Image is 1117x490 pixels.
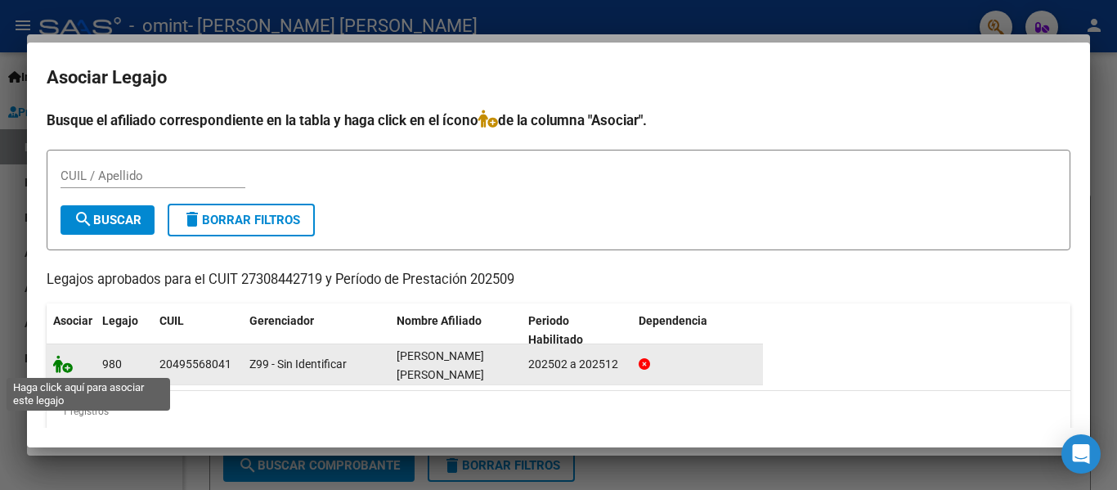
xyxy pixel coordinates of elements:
[47,303,96,357] datatable-header-cell: Asociar
[47,270,1070,290] p: Legajos aprobados para el CUIT 27308442719 y Período de Prestación 202509
[182,213,300,227] span: Borrar Filtros
[528,355,626,374] div: 202502 a 202512
[159,355,231,374] div: 20495568041
[153,303,243,357] datatable-header-cell: CUIL
[102,357,122,371] span: 980
[249,314,314,327] span: Gerenciador
[639,314,707,327] span: Dependencia
[182,209,202,229] mat-icon: delete
[47,391,1070,432] div: 1 registros
[397,349,484,381] span: BAREA BANCALARI LAUTARO BENJAMIN
[168,204,315,236] button: Borrar Filtros
[249,357,347,371] span: Z99 - Sin Identificar
[390,303,522,357] datatable-header-cell: Nombre Afiliado
[632,303,764,357] datatable-header-cell: Dependencia
[522,303,632,357] datatable-header-cell: Periodo Habilitado
[74,213,141,227] span: Buscar
[61,205,155,235] button: Buscar
[47,62,1070,93] h2: Asociar Legajo
[159,314,184,327] span: CUIL
[53,314,92,327] span: Asociar
[528,314,583,346] span: Periodo Habilitado
[102,314,138,327] span: Legajo
[1061,434,1101,474] div: Open Intercom Messenger
[47,110,1070,131] h4: Busque el afiliado correspondiente en la tabla y haga click en el ícono de la columna "Asociar".
[397,314,482,327] span: Nombre Afiliado
[74,209,93,229] mat-icon: search
[96,303,153,357] datatable-header-cell: Legajo
[243,303,390,357] datatable-header-cell: Gerenciador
